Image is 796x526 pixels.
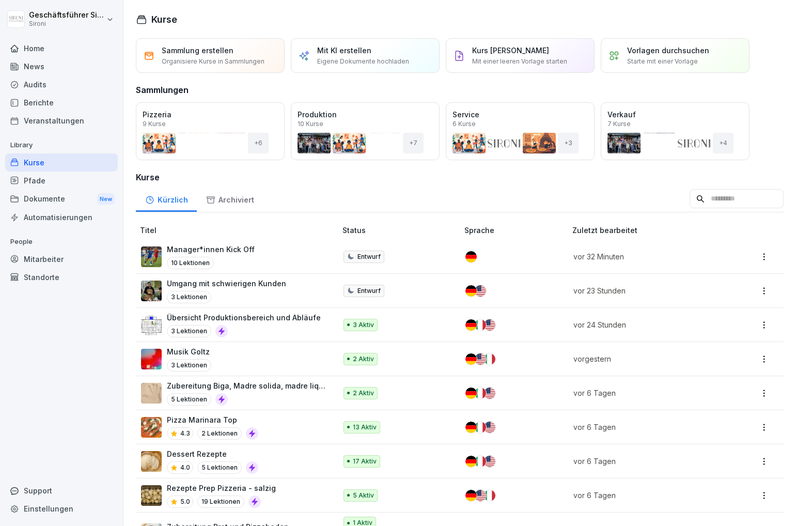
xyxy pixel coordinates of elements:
[167,359,211,372] p: 3 Lektionen
[5,137,118,153] p: Library
[484,319,495,331] img: us.svg
[5,153,118,172] a: Kurse
[141,315,162,335] img: yywuv9ckt9ax3nq56adns8w7.png
[136,185,197,212] a: Kürzlich
[167,483,276,493] p: Rezepte Prep Pizzeria - salzig
[5,208,118,226] a: Automatisierungen
[484,353,495,365] img: it.svg
[291,102,440,160] a: Produktion10 Kurse+7
[167,244,255,255] p: Manager*innen Kick Off
[167,325,211,337] p: 3 Lektionen
[475,422,486,433] img: it.svg
[353,491,374,500] p: 5 Aktiv
[5,57,118,75] div: News
[573,388,717,398] p: vor 6 Tagen
[475,490,486,501] img: us.svg
[136,102,285,160] a: Pizzeria9 Kurse+6
[317,57,409,66] p: Eigene Dokumente hochladen
[475,456,486,467] img: it.svg
[317,45,371,56] p: Mit KI erstellen
[298,109,433,120] p: Produktion
[573,285,717,296] p: vor 23 Stunden
[97,193,115,205] div: New
[573,353,717,364] p: vorgestern
[5,94,118,112] a: Berichte
[143,121,166,127] p: 9 Kurse
[141,485,162,506] img: gmye01l4f1zcre5ud7hs9fxs.png
[342,225,460,236] p: Status
[573,456,717,467] p: vor 6 Tagen
[5,39,118,57] div: Home
[573,490,717,501] p: vor 6 Tagen
[141,349,162,369] img: yh4wz2vfvintp4rn1kv0mog4.png
[5,482,118,500] div: Support
[452,121,476,127] p: 6 Kurse
[141,383,162,404] img: ekvwbgorvm2ocewxw43lsusz.png
[452,109,588,120] p: Service
[475,388,486,399] img: it.svg
[475,353,486,365] img: us.svg
[5,172,118,190] div: Pfade
[180,463,190,472] p: 4.0
[5,190,118,209] div: Dokumente
[484,422,495,433] img: us.svg
[353,354,374,364] p: 2 Aktiv
[140,225,338,236] p: Titel
[465,490,477,501] img: de.svg
[627,45,709,56] p: Vorlagen durchsuchen
[143,109,278,120] p: Pizzeria
[197,461,242,474] p: 5 Lektionen
[353,320,374,330] p: 3 Aktiv
[572,225,729,236] p: Zuletzt bearbeitet
[607,121,631,127] p: 7 Kurse
[5,268,118,286] a: Standorte
[713,133,733,153] div: + 4
[197,185,263,212] a: Archiviert
[465,319,477,331] img: de.svg
[353,389,374,398] p: 2 Aktiv
[5,234,118,250] p: People
[5,250,118,268] a: Mitarbeiter
[180,429,190,438] p: 4.3
[141,417,162,438] img: jnx4cumldtmuu36vvhh5e6s9.png
[484,388,495,399] img: us.svg
[353,457,377,466] p: 17 Aktiv
[167,346,211,357] p: Musik Goltz
[167,312,321,323] p: Übersicht Produktionsbereich und Abläufe
[573,319,717,330] p: vor 24 Stunden
[197,496,244,508] p: 19 Lektionen
[573,251,717,262] p: vor 32 Minuten
[601,102,750,160] a: Verkauf7 Kurse+4
[357,286,381,296] p: Entwurf
[446,102,595,160] a: Service6 Kurse+3
[5,75,118,94] a: Audits
[472,57,567,66] p: Mit einer leeren Vorlage starten
[627,57,698,66] p: Starte mit einer Vorlage
[5,190,118,209] a: DokumenteNew
[29,20,104,27] p: Sironi
[484,456,495,467] img: us.svg
[151,12,177,26] h1: Kurse
[167,291,211,303] p: 3 Lektionen
[465,388,477,399] img: de.svg
[167,448,258,459] p: Dessert Rezepte
[472,45,549,56] p: Kurs [PERSON_NAME]
[162,45,233,56] p: Sammlung erstellen
[475,285,486,297] img: us.svg
[197,427,242,440] p: 2 Lektionen
[403,133,424,153] div: + 7
[5,500,118,518] a: Einstellungen
[353,423,377,432] p: 13 Aktiv
[5,112,118,130] a: Veranstaltungen
[607,109,743,120] p: Verkauf
[248,133,269,153] div: + 6
[465,422,477,433] img: de.svg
